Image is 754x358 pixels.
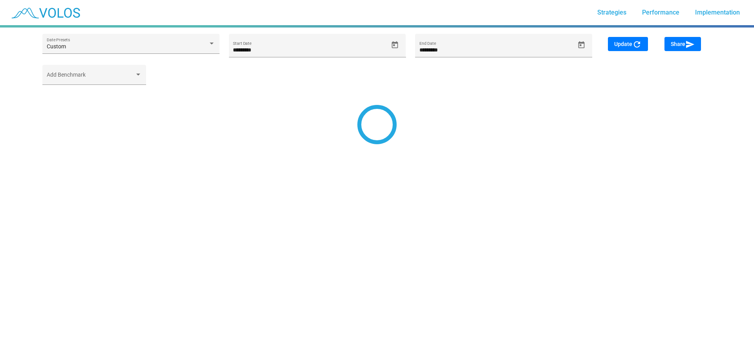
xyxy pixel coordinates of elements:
span: Custom [47,43,66,50]
button: Open calendar [575,38,588,52]
a: Performance [636,6,686,20]
a: Implementation [689,6,746,20]
button: Open calendar [388,38,402,52]
span: Strategies [597,9,626,16]
span: Performance [642,9,679,16]
span: Update [614,41,642,47]
a: Strategies [591,6,633,20]
button: Share [664,37,701,51]
span: Share [671,41,695,47]
mat-icon: send [685,40,695,49]
img: blue_transparent.png [6,3,84,22]
button: Update [608,37,648,51]
span: Implementation [695,9,740,16]
mat-icon: refresh [632,40,642,49]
